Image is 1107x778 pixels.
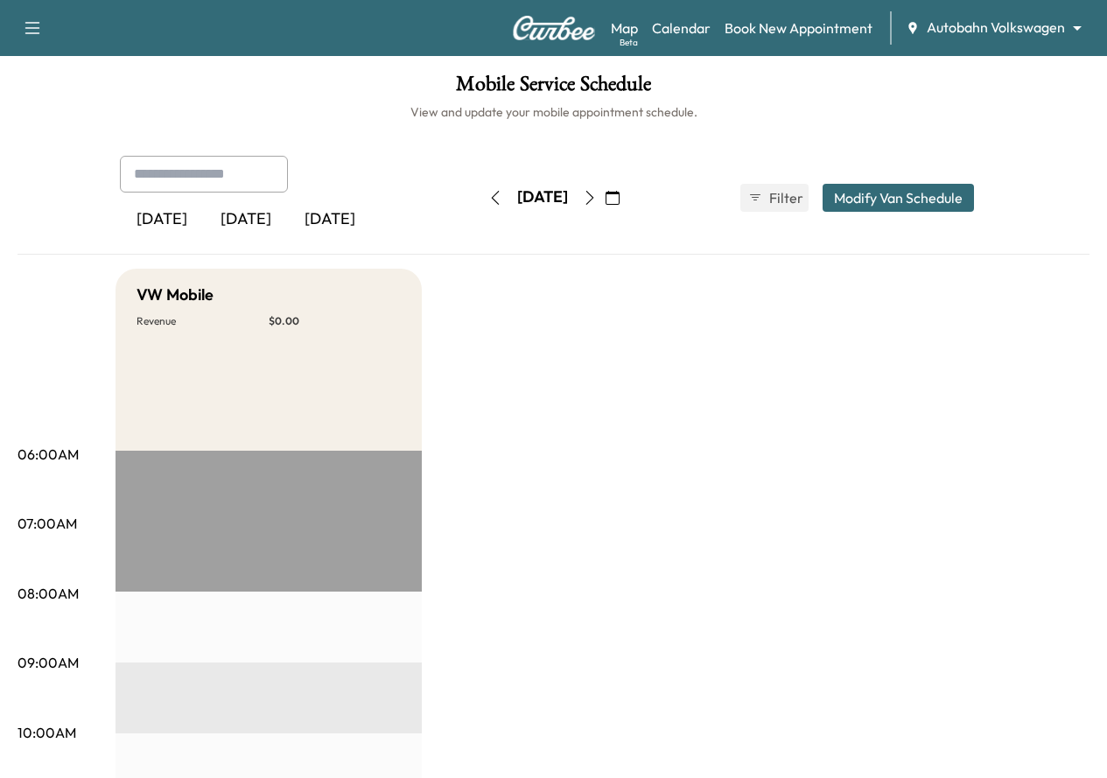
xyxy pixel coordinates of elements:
div: [DATE] [120,200,204,240]
div: [DATE] [288,200,372,240]
p: 08:00AM [18,583,79,604]
p: 06:00AM [18,444,79,465]
img: Curbee Logo [512,16,596,40]
span: Autobahn Volkswagen [927,18,1065,38]
h6: View and update your mobile appointment schedule. [18,103,1089,121]
div: [DATE] [204,200,288,240]
a: Book New Appointment [725,18,872,39]
div: Beta [620,36,638,49]
p: 09:00AM [18,652,79,673]
h1: Mobile Service Schedule [18,74,1089,103]
p: Revenue [137,314,269,328]
div: [DATE] [517,186,568,208]
span: Filter [769,187,801,208]
button: Modify Van Schedule [823,184,974,212]
a: MapBeta [611,18,638,39]
p: 10:00AM [18,722,76,743]
a: Calendar [652,18,711,39]
h5: VW Mobile [137,283,214,307]
p: 07:00AM [18,513,77,534]
button: Filter [740,184,809,212]
p: $ 0.00 [269,314,401,328]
